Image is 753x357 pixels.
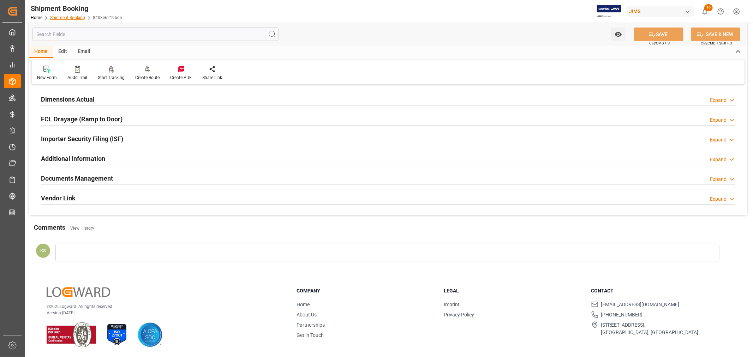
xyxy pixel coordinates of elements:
a: Partnerships [297,322,325,328]
div: Create PDF [170,74,192,81]
h2: Additional Information [41,154,105,163]
a: View History [70,226,94,231]
input: Search Fields [32,28,279,41]
p: © 2025 Logward. All rights reserved. [47,303,279,310]
img: AICPA SOC [138,322,162,347]
h3: Legal [444,287,582,295]
a: Home [31,15,42,20]
a: Home [297,302,310,307]
span: Ctrl/CMD + S [649,41,670,46]
div: Expand [710,136,727,144]
h2: Dimensions Actual [41,95,95,104]
h2: Vendor Link [41,193,76,203]
span: [STREET_ADDRESS], [GEOGRAPHIC_DATA], [GEOGRAPHIC_DATA] [601,321,699,336]
span: 16 [704,4,713,11]
img: Logward Logo [47,287,110,297]
div: Email [72,46,96,58]
div: Expand [710,156,727,163]
span: KS [40,248,46,253]
div: Home [29,46,53,58]
button: open menu [611,28,626,41]
div: Create Route [135,74,160,81]
div: Expand [710,97,727,104]
img: ISO 9001 & ISO 14001 Certification [47,322,96,347]
button: SAVE [634,28,683,41]
span: [EMAIL_ADDRESS][DOMAIN_NAME] [601,301,680,308]
img: Exertis%20JAM%20-%20Email%20Logo.jpg_1722504956.jpg [597,5,621,18]
span: [PHONE_NUMBER] [601,311,643,319]
button: JIMS [626,5,697,18]
button: show 16 new notifications [697,4,713,19]
h2: Importer Security Filing (ISF) [41,134,123,144]
div: Expand [710,176,727,183]
p: Version [DATE] [47,310,279,316]
h3: Company [297,287,435,295]
h3: Contact [591,287,730,295]
div: New Form [37,74,57,81]
a: About Us [297,312,317,317]
span: Ctrl/CMD + Shift + S [701,41,732,46]
div: JIMS [626,6,694,17]
a: Get in Touch [297,332,324,338]
div: Expand [710,116,727,124]
div: Share Link [202,74,222,81]
div: Expand [710,195,727,203]
a: Privacy Policy [444,312,474,317]
h2: FCL Drayage (Ramp to Door) [41,114,122,124]
div: Edit [53,46,72,58]
a: Imprint [444,302,460,307]
h2: Documents Management [41,174,113,183]
button: SAVE & NEW [691,28,740,41]
a: Shipment Booking [50,15,85,20]
div: Start Tracking [98,74,125,81]
img: ISO 27001 Certification [104,322,129,347]
button: Help Center [713,4,729,19]
h2: Comments [34,223,65,232]
div: Audit Trail [67,74,87,81]
div: Shipment Booking [31,3,122,14]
